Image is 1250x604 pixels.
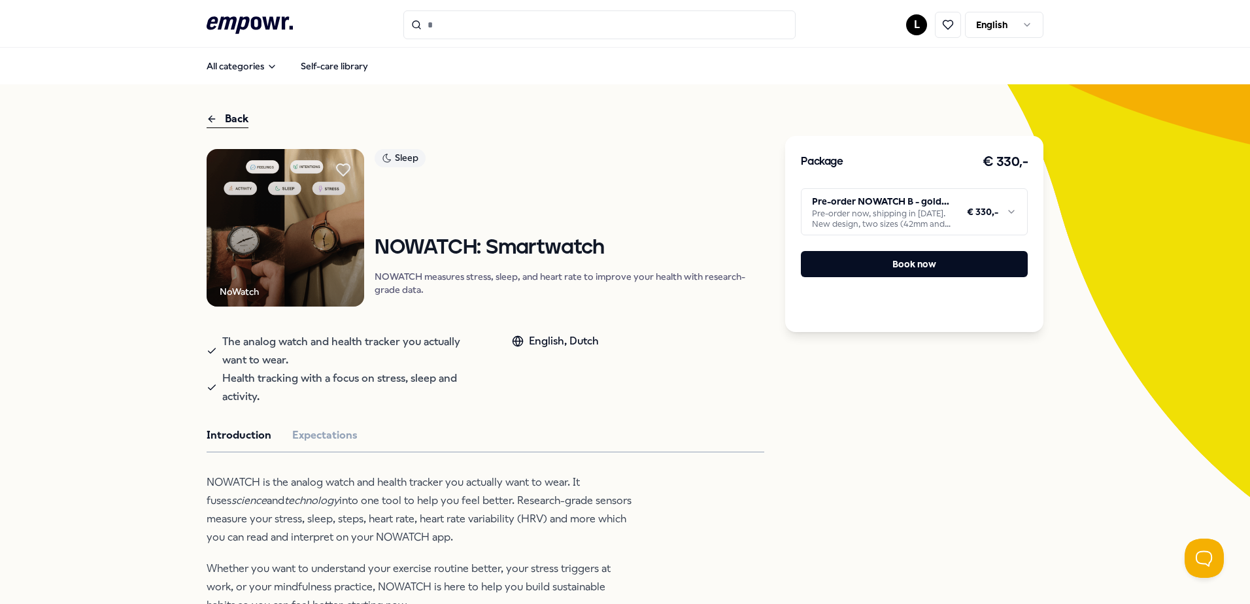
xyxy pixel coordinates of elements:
button: Book now [801,251,1028,277]
div: English, Dutch [512,333,599,350]
button: All categories [196,53,288,79]
div: Back [207,110,248,128]
input: Search for products, categories or subcategories [403,10,796,39]
h1: NOWATCH: Smartwatch [375,237,764,260]
em: science [231,494,267,507]
img: Product Image [207,149,364,307]
p: NOWATCH measures stress, sleep, and heart rate to improve your health with research-grade data. [375,270,764,296]
a: Sleep [375,149,764,172]
span: The analog watch and health tracker you actually want to wear. [222,333,486,369]
p: NOWATCH is the analog watch and health tracker you actually want to wear. It fuses and into one t... [207,473,632,546]
button: Expectations [292,427,358,444]
iframe: Help Scout Beacon - Open [1185,539,1224,578]
h3: Package [801,154,843,171]
button: Introduction [207,427,271,444]
a: Self-care library [290,53,379,79]
h3: € 330,- [983,152,1028,173]
button: L [906,14,927,35]
nav: Main [196,53,379,79]
div: NoWatch [220,284,259,299]
span: Health tracking with a focus on stress, sleep and activity. [222,369,486,406]
div: Sleep [375,149,426,167]
em: technology [284,494,339,507]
